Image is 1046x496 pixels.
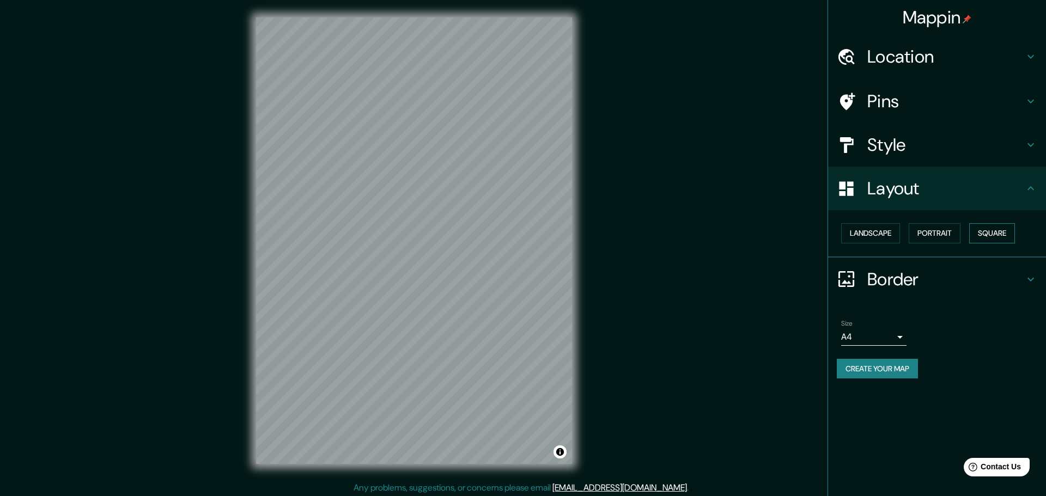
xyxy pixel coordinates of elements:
[828,167,1046,210] div: Layout
[963,15,971,23] img: pin-icon.png
[867,90,1024,112] h4: Pins
[903,7,972,28] h4: Mappin
[867,268,1024,290] h4: Border
[841,223,900,243] button: Landscape
[689,481,690,494] div: .
[828,35,1046,78] div: Location
[828,123,1046,167] div: Style
[554,445,567,458] button: Toggle attribution
[841,328,907,346] div: A4
[969,223,1015,243] button: Square
[354,481,689,494] p: Any problems, suggestions, or concerns please email .
[867,177,1024,199] h4: Layout
[867,134,1024,156] h4: Style
[867,46,1024,68] h4: Location
[837,359,918,379] button: Create your map
[690,481,692,494] div: .
[841,319,853,328] label: Size
[552,482,687,493] a: [EMAIL_ADDRESS][DOMAIN_NAME]
[949,454,1034,484] iframe: Help widget launcher
[909,223,960,243] button: Portrait
[828,79,1046,123] div: Pins
[828,258,1046,301] div: Border
[256,17,572,464] canvas: Map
